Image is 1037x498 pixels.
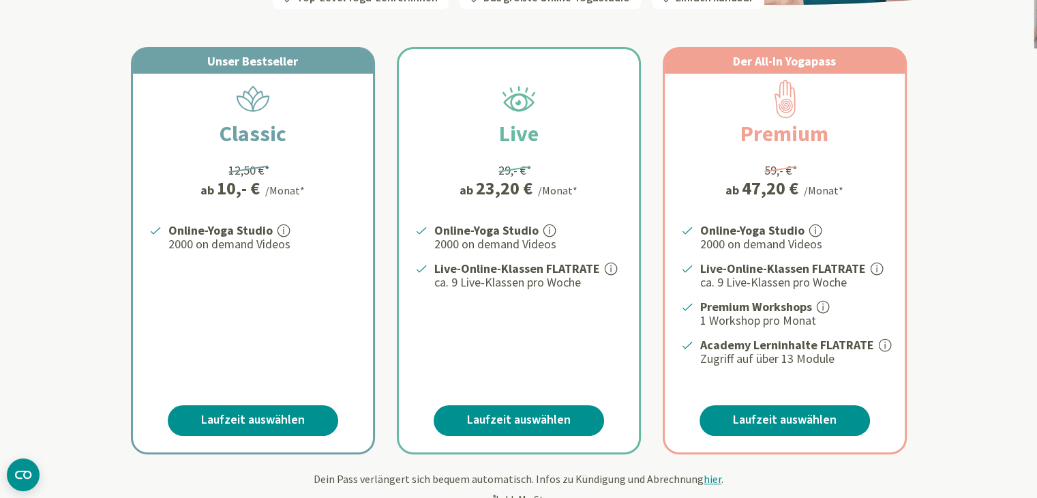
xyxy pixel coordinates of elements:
div: /Monat* [265,182,305,199]
a: Laufzeit auswählen [700,405,870,436]
p: 2000 on demand Videos [434,236,622,252]
div: /Monat* [804,182,843,199]
p: Zugriff auf über 13 Module [700,351,888,367]
h2: Live [466,117,571,150]
div: 12,50 €* [228,161,270,179]
span: hier [704,472,721,486]
strong: Live-Online-Klassen FLATRATE [700,261,866,276]
h2: Premium [708,117,861,150]
span: ab [725,181,742,199]
div: 59,- €* [764,161,798,179]
strong: Online-Yoga Studio [700,222,805,238]
span: ab [200,181,217,199]
strong: Online-Yoga Studio [434,222,539,238]
strong: Academy Lerninhalte FLATRATE [700,337,874,353]
strong: Live-Online-Klassen FLATRATE [434,261,600,276]
span: ab [460,181,476,199]
p: 2000 on demand Videos [168,236,357,252]
h2: Classic [187,117,319,150]
p: ca. 9 Live-Klassen pro Woche [434,274,622,291]
p: ca. 9 Live-Klassen pro Woche [700,274,888,291]
p: 2000 on demand Videos [700,236,888,252]
a: Laufzeit auswählen [168,405,338,436]
strong: Online-Yoga Studio [168,222,273,238]
div: 23,20 € [476,179,532,197]
div: 10,- € [217,179,260,197]
span: Der All-In Yogapass [733,53,836,69]
span: Unser Bestseller [207,53,298,69]
div: /Monat* [538,182,577,199]
a: Laufzeit auswählen [434,405,604,436]
strong: Premium Workshops [700,299,812,314]
div: 29,- €* [498,161,532,179]
button: CMP-Widget öffnen [7,458,40,491]
p: 1 Workshop pro Monat [700,312,888,329]
div: 47,20 € [742,179,798,197]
